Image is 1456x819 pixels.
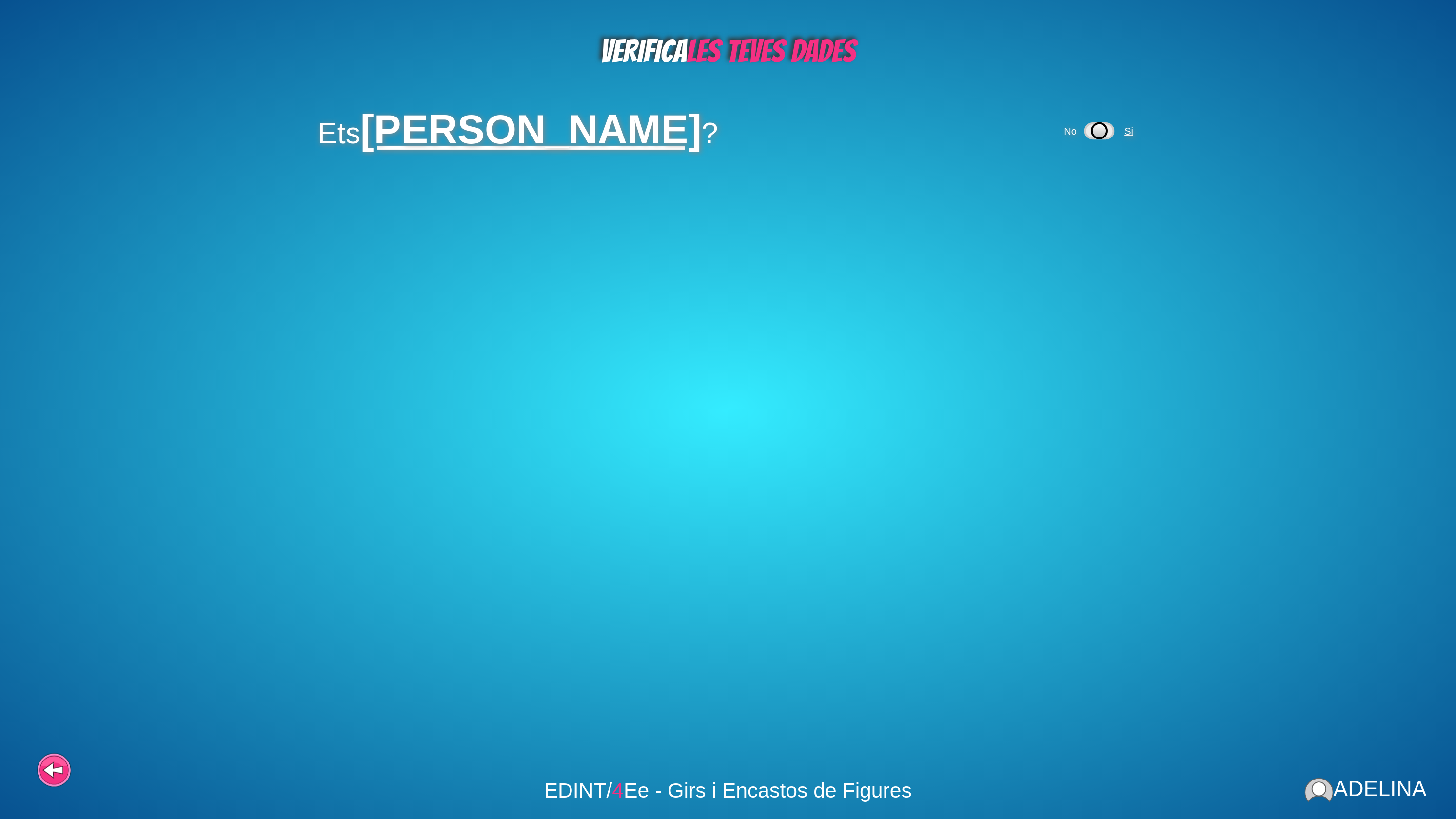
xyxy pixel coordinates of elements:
span: [PERSON_NAME] [360,106,702,152]
span: Si [1125,126,1134,136]
div: ADELINA [1305,777,1427,802]
span: LES TEVES DADES [687,35,856,68]
div: Tornar al pas anterior [29,753,79,802]
span: 4 [612,779,624,802]
span: No [1064,126,1077,136]
span: Ets ? [317,113,718,150]
span: VERIFICA [600,35,856,68]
